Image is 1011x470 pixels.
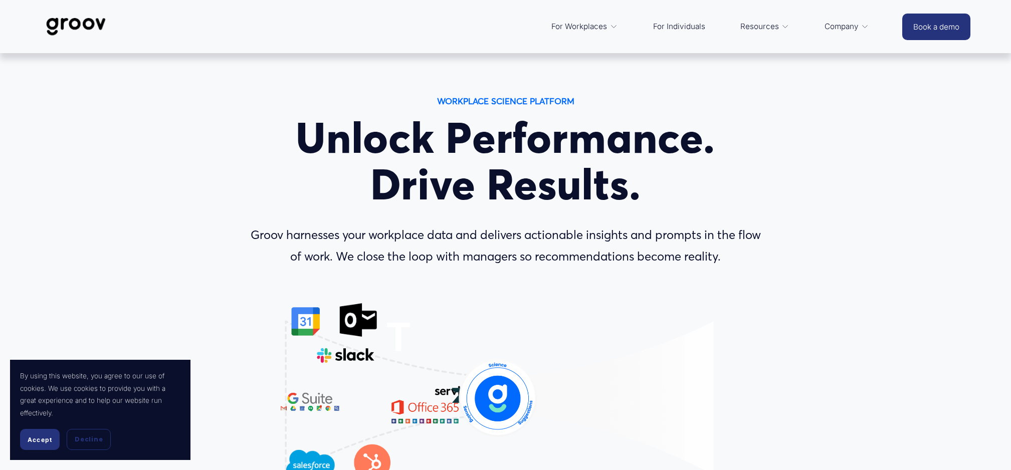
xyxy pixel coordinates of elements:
[10,360,190,460] section: Cookie banner
[244,224,768,268] p: Groov harnesses your workplace data and delivers actionable insights and prompts in the flow of w...
[28,436,52,443] span: Accept
[735,15,794,39] a: folder dropdown
[67,429,111,450] button: Decline
[740,20,779,34] span: Resources
[820,15,874,39] a: folder dropdown
[20,370,180,419] p: By using this website, you agree to our use of cookies. We use cookies to provide you with a grea...
[648,15,710,39] a: For Individuals
[825,20,859,34] span: Company
[902,14,970,40] a: Book a demo
[41,10,111,43] img: Groov | Workplace Science Platform | Unlock Performance | Drive Results
[244,115,768,208] h1: Unlock Performance. Drive Results.
[75,435,103,444] span: Decline
[546,15,623,39] a: folder dropdown
[551,20,607,34] span: For Workplaces
[20,429,60,450] button: Accept
[437,96,574,106] strong: WORKPLACE SCIENCE PLATFORM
